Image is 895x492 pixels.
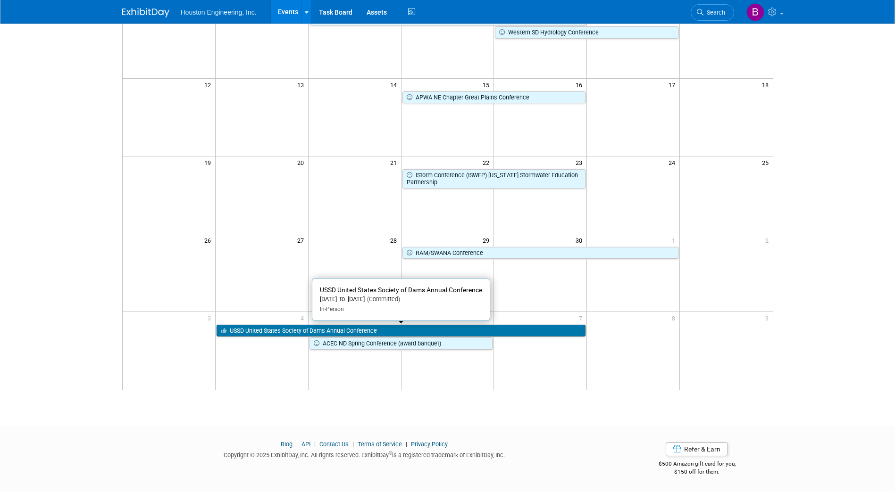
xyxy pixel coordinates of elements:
[203,156,215,168] span: 19
[691,4,734,21] a: Search
[402,247,679,259] a: RAM/SWANA Conference
[203,234,215,246] span: 26
[575,156,586,168] span: 23
[411,441,448,448] a: Privacy Policy
[217,325,586,337] a: USSD United States Society of Dams Annual Conference
[402,91,586,104] a: APWA NE Chapter Great Plains Conference
[294,441,300,448] span: |
[575,79,586,90] span: 16
[319,441,349,448] a: Contact Us
[389,79,401,90] span: 14
[296,234,308,246] span: 27
[296,156,308,168] span: 20
[671,234,679,246] span: 1
[203,79,215,90] span: 12
[122,449,607,459] div: Copyright © 2025 ExhibitDay, Inc. All rights reserved. ExhibitDay is a registered trademark of Ex...
[320,306,344,312] span: In-Person
[320,286,482,294] span: USSD United States Society of Dams Annual Conference
[181,8,257,16] span: Houston Engineering, Inc.
[482,234,494,246] span: 29
[482,79,494,90] span: 15
[671,312,679,324] span: 8
[403,441,410,448] span: |
[312,441,318,448] span: |
[309,337,493,350] a: ACEC ND Spring Conference (award banquet)
[402,169,586,189] a: IStorm Conference (ISWEP) [US_STATE] Stormwater Education Partnership
[389,451,392,456] sup: ®
[389,156,401,168] span: 21
[495,26,678,39] a: Western SD Hydrology Conference
[621,454,773,476] div: $500 Amazon gift card for you,
[389,234,401,246] span: 28
[365,295,400,303] span: (Committed)
[207,312,215,324] span: 3
[666,442,728,456] a: Refer & Earn
[761,79,773,90] span: 18
[296,79,308,90] span: 13
[350,441,356,448] span: |
[668,156,679,168] span: 24
[764,234,773,246] span: 2
[764,312,773,324] span: 9
[122,8,169,17] img: ExhibitDay
[703,9,725,16] span: Search
[668,79,679,90] span: 17
[575,234,586,246] span: 30
[301,441,310,448] a: API
[761,156,773,168] span: 25
[320,295,482,303] div: [DATE] to [DATE]
[358,441,402,448] a: Terms of Service
[621,468,773,476] div: $150 off for them.
[746,3,764,21] img: Bonnie Marsaa
[482,156,494,168] span: 22
[578,312,586,324] span: 7
[281,441,293,448] a: Blog
[300,312,308,324] span: 4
